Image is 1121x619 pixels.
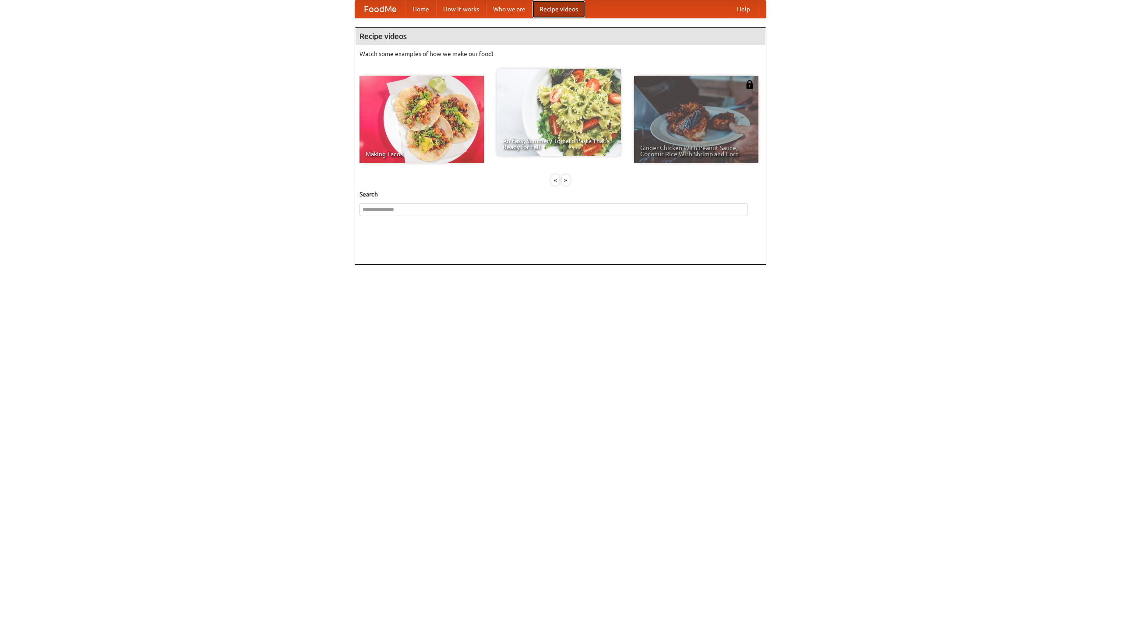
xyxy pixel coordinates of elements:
a: FoodMe [355,0,405,18]
a: How it works [436,0,486,18]
span: An Easy, Summery Tomato Pasta That's Ready for Fall [503,138,615,150]
a: Home [405,0,436,18]
img: 483408.png [745,80,754,89]
a: An Easy, Summery Tomato Pasta That's Ready for Fall [497,69,621,156]
div: » [562,175,570,185]
h4: Recipe videos [355,28,766,45]
h5: Search [360,190,761,199]
p: Watch some examples of how we make our food! [360,49,761,58]
a: Help [730,0,757,18]
a: Making Tacos [360,76,484,163]
a: Recipe videos [532,0,585,18]
span: Making Tacos [366,151,478,157]
a: Who we are [486,0,532,18]
div: « [551,175,559,185]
